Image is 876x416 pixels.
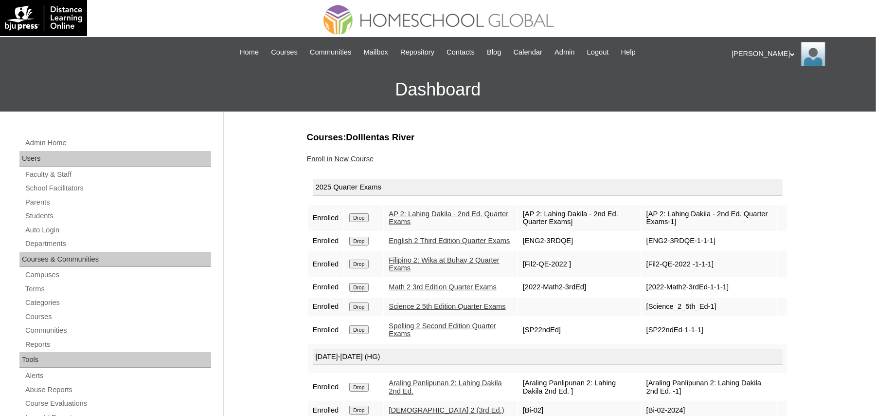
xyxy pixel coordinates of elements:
[482,47,506,58] a: Blog
[349,237,368,246] input: Drop
[24,283,211,295] a: Terms
[24,339,211,351] a: Reports
[24,324,211,337] a: Communities
[349,213,368,222] input: Drop
[554,47,575,58] span: Admin
[642,205,777,231] td: [AP 2: Lahing Dakila - 2nd Ed. Quarter Exams-1]
[349,383,368,392] input: Drop
[389,322,497,338] a: Spelling 2 Second Edition Quarter Exams
[349,325,368,334] input: Drop
[5,68,871,112] h3: Dashboard
[271,47,298,58] span: Courses
[308,298,344,316] td: Enrolled
[642,278,777,297] td: [2022-Math2-3rdEd-1-1-1]
[518,374,641,400] td: [Araling Panlipunan 2: Lahing Dakila 2nd Ed. ]
[642,232,777,250] td: [ENG2-3RDQE-1-1-1]
[349,260,368,268] input: Drop
[447,47,475,58] span: Contacts
[24,269,211,281] a: Campuses
[487,47,501,58] span: Blog
[313,349,783,365] div: [DATE]-[DATE] (HG)
[240,47,259,58] span: Home
[235,47,264,58] a: Home
[19,352,211,368] div: Tools
[582,47,614,58] a: Logout
[349,283,368,292] input: Drop
[389,237,510,245] a: English 2 Third Edition Quarter Exams
[24,182,211,194] a: School Facilitators
[24,397,211,410] a: Course Evaluations
[308,205,344,231] td: Enrolled
[19,252,211,267] div: Courses & Communities
[307,131,788,144] h3: Courses:Dolllentas River
[24,169,211,181] a: Faculty & Staff
[514,47,542,58] span: Calendar
[616,47,641,58] a: Help
[442,47,480,58] a: Contacts
[359,47,393,58] a: Mailbox
[24,384,211,396] a: Abuse Reports
[642,374,777,400] td: [Araling Panlipunan 2: Lahing Dakila 2nd Ed. -1]
[266,47,303,58] a: Courses
[732,42,866,66] div: [PERSON_NAME]
[587,47,609,58] span: Logout
[308,317,344,343] td: Enrolled
[389,210,509,226] a: AP 2: Lahing Dakila - 2nd Ed. Quarter Exams
[364,47,389,58] span: Mailbox
[19,151,211,167] div: Users
[24,311,211,323] a: Courses
[801,42,825,66] img: Ariane Ebuen
[24,238,211,250] a: Departments
[308,251,344,277] td: Enrolled
[308,374,344,400] td: Enrolled
[389,406,504,414] a: [DEMOGRAPHIC_DATA] 2 (3rd Ed.)
[389,283,497,291] a: Math 2 3rd Edition Quarter Exams
[389,303,506,310] a: Science 2 5th Edition Quarter Exams
[307,155,374,163] a: Enroll in New Course
[313,179,783,196] div: 2025 Quarter Exams
[642,317,777,343] td: [SP22ndEd-1-1-1]
[308,278,344,297] td: Enrolled
[305,47,357,58] a: Communities
[518,232,641,250] td: [ENG2-3RDQE]
[24,224,211,236] a: Auto Login
[5,5,82,31] img: logo-white.png
[642,298,777,316] td: [Science_2_5th_Ed-1]
[642,251,777,277] td: [Fil2-QE-2022 -1-1-1]
[349,406,368,415] input: Drop
[550,47,580,58] a: Admin
[24,297,211,309] a: Categories
[24,196,211,208] a: Parents
[518,317,641,343] td: [SP22ndEd]
[24,370,211,382] a: Alerts
[389,379,502,395] a: Araling Panlipunan 2: Lahing Dakila 2nd Ed.
[400,47,434,58] span: Repository
[518,205,641,231] td: [AP 2: Lahing Dakila - 2nd Ed. Quarter Exams]
[349,303,368,311] input: Drop
[518,278,641,297] td: [2022-Math2-3rdEd]
[24,137,211,149] a: Admin Home
[518,251,641,277] td: [Fil2-QE-2022 ]
[621,47,636,58] span: Help
[310,47,352,58] span: Communities
[395,47,439,58] a: Repository
[509,47,547,58] a: Calendar
[389,256,500,272] a: Filipino 2: Wika at Buhay 2 Quarter Exams
[308,232,344,250] td: Enrolled
[24,210,211,222] a: Students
